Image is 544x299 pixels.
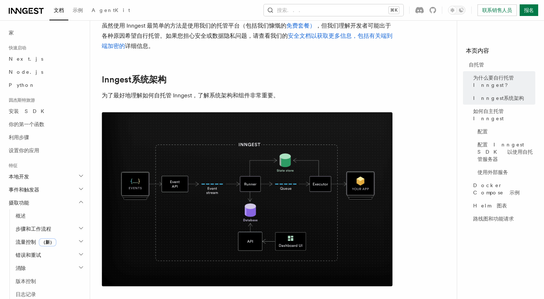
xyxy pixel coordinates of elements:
[6,170,85,183] button: 本地开发
[9,108,49,114] font: 安装 SDK
[148,43,154,49] font: 。
[475,138,535,166] a: 配置 Inngest SDK 以使用自托管服务器
[473,108,504,121] font: 如何自主托管 Inngest
[288,32,381,39] a: 安全文档以获取更多信息，包括有关
[470,71,535,92] a: 为什么要自行托管 Inngest？
[482,7,512,13] font: 联系销售人员
[470,179,535,199] a: Docker Compose 示例
[54,7,64,13] font: 文档
[9,82,35,88] font: Python
[16,278,36,284] font: 版本控制
[9,134,29,140] font: 利用步骤
[13,262,85,275] button: 消除
[49,2,68,20] a: 文档
[466,58,535,71] a: 自托管
[524,7,534,13] font: 报名
[473,75,514,88] font: 为什么要自行托管 Inngest？
[41,240,54,245] font: （新）
[475,166,535,179] a: 使用外部服务
[6,118,85,131] a: 你的第一个函数
[16,252,41,258] font: 错误和重试
[9,187,39,193] font: 事件和触发器
[9,30,14,36] font: 家
[9,69,43,75] font: Node.js
[9,56,43,62] font: Next.js
[9,121,44,127] font: 你的第一个函数
[68,2,87,20] a: 示例
[102,74,166,85] a: Inngest系统架构
[264,4,403,16] button: 搜索...⌘K
[473,182,520,195] font: Docker Compose 示例
[9,163,17,168] font: 特征
[470,199,535,212] a: Helm 图表
[13,249,85,262] button: 错误和重试
[466,47,489,54] font: 本页内容
[87,2,134,20] a: AgentKit
[477,129,488,134] font: 配置
[448,6,466,15] button: 切换暗模式
[477,4,517,16] a: 联系销售人员
[9,98,35,103] font: 因杰斯特旅游
[9,148,39,153] font: 设置你的应用
[6,65,85,78] a: Node.js
[6,52,85,65] a: Next.js
[9,45,26,50] font: 快速启动
[470,105,535,125] a: 如何自主托管 Inngest
[470,212,535,225] a: 路线图和功能请求
[473,216,514,222] font: 路线图和功能请求
[6,131,85,144] a: 利用步骤
[9,174,29,179] font: 本地开发
[16,226,51,232] font: 步骤和工作流程
[125,43,148,49] font: 详细信息
[469,62,484,68] font: 自托管
[102,22,286,29] font: 虽然使用 Inngest 最简单的方法是使用我们的托管平台（包括我们慷慨的
[473,95,524,101] font: Inngest系统架构
[13,209,85,222] a: 概述
[73,7,83,13] font: 示例
[16,265,26,271] font: 消除
[9,200,29,206] font: 摄取功能
[16,291,36,297] font: 日志记录
[6,183,85,196] button: 事件和触发器
[102,92,279,99] font: 为了最好地理解如何自托管 Inngest，了解系统架构和组件非常重要。
[6,196,85,209] button: 摄取功能
[520,4,538,16] a: 报名
[477,169,508,175] font: 使用外部服务
[6,26,85,39] a: 家
[13,275,85,288] a: 版本控制
[102,112,392,286] img: Inngest系统架构图
[286,22,315,29] a: 免费套餐）
[470,92,535,105] a: Inngest系统架构
[102,74,166,85] font: Inngest系统架构
[16,213,26,219] font: 概述
[6,78,85,92] a: Python
[92,7,130,13] font: AgentKit
[475,125,535,138] a: 配置
[6,105,85,118] a: 安装 SDK
[389,7,399,14] kbd: ⌘K
[13,222,85,235] button: 步骤和工作流程
[6,144,85,157] a: 设置你的应用
[477,142,533,162] font: 配置 Inngest SDK 以使用自托管服务器
[16,239,36,245] font: 流量控制
[277,7,305,13] font: 搜索...
[473,203,507,209] font: Helm 图表
[13,235,85,249] button: 流量控制（新）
